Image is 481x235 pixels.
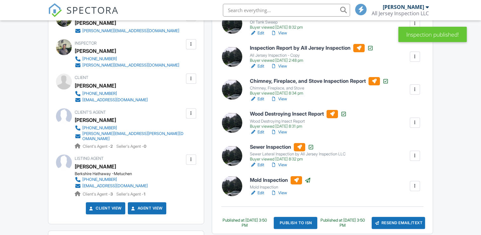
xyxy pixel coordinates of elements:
[250,86,389,91] div: Chimney, Fireplace, and Stove
[75,156,104,161] span: Listing Agent
[116,192,145,196] span: Seller's Agent -
[250,143,346,162] a: Sewer Inspection Sewer Lateral Inspection by All Jersey Inspection LLC Buyer viewed [DATE] 8:32 pm
[250,63,264,69] a: Edit
[250,152,346,157] div: Sewer Lateral Inspection by All Jersey Inspection LLC
[250,185,311,190] div: Mold Inspection
[110,144,113,149] strong: 2
[82,63,179,68] div: [PERSON_NAME][EMAIL_ADDRESS][DOMAIN_NAME]
[250,129,264,135] a: Edit
[82,91,117,96] div: [PHONE_NUMBER]
[75,110,106,115] span: Client's Agent
[75,183,148,189] a: [EMAIL_ADDRESS][DOMAIN_NAME]
[317,218,368,228] div: Published at [DATE] 3:50 PM
[250,119,347,124] div: Wood Destroying Insect Report
[144,144,146,149] strong: 0
[250,58,374,63] div: Buyer viewed [DATE] 2:48 pm
[144,192,145,196] strong: 1
[271,96,287,102] a: View
[250,96,264,102] a: Edit
[250,44,374,52] h6: Inspection Report by All Jersey Inspection
[75,162,116,171] a: [PERSON_NAME]
[271,30,287,36] a: View
[250,77,389,85] h6: Chimney, Fireplace, and Stove Inspection Report
[250,162,264,168] a: Edit
[75,176,148,183] a: [PHONE_NUMBER]
[372,217,425,229] div: Resend Email/Text
[271,63,287,69] a: View
[75,115,116,125] a: [PERSON_NAME]
[383,4,424,10] div: [PERSON_NAME]
[250,77,389,96] a: Chimney, Fireplace, and Stove Inspection Report Chimney, Fireplace, and Stove Buyer viewed [DATE]...
[82,97,148,103] div: [EMAIL_ADDRESS][DOMAIN_NAME]
[75,41,97,46] span: Inspector
[271,162,287,168] a: View
[82,177,117,182] div: [PHONE_NUMBER]
[250,53,374,58] div: All Jersey Inspection - Copy
[274,217,318,229] div: Publish to ISN
[250,44,374,63] a: Inspection Report by All Jersey Inspection All Jersey Inspection - Copy Buyer viewed [DATE] 2:48 pm
[75,171,153,176] div: Berkshire Hathaway -Metuchen
[116,144,146,149] span: Seller's Agent -
[75,90,148,97] a: [PHONE_NUMBER]
[372,10,429,17] div: All Jersey Inspection LLC
[223,4,350,17] input: Search everything...
[250,11,328,30] a: Oil Tank Sweep Results Oil Tank Sweep Buyer viewed [DATE] 8:32 pm
[75,56,179,62] a: [PHONE_NUMBER]
[75,81,116,90] div: [PERSON_NAME]
[75,131,184,141] a: [PERSON_NAME][EMAIL_ADDRESS][PERSON_NAME][DOMAIN_NAME]
[75,97,148,103] a: [EMAIL_ADDRESS][DOMAIN_NAME]
[220,218,270,228] div: Published at [DATE] 3:50 PM
[82,183,148,189] div: [EMAIL_ADDRESS][DOMAIN_NAME]
[82,56,117,61] div: [PHONE_NUMBER]
[75,46,116,56] div: [PERSON_NAME]
[130,205,163,211] a: Agent View
[250,143,346,151] h6: Sewer Inspection
[48,9,119,22] a: SPECTORA
[88,205,122,211] a: Client View
[75,62,179,68] a: [PERSON_NAME][EMAIL_ADDRESS][DOMAIN_NAME]
[250,25,328,30] div: Buyer viewed [DATE] 8:32 pm
[271,129,287,135] a: View
[75,125,184,131] a: [PHONE_NUMBER]
[66,3,119,17] span: SPECTORA
[250,30,264,36] a: Edit
[83,144,114,149] span: Client's Agent -
[250,176,311,184] h6: Mold Inspection
[82,125,117,131] div: [PHONE_NUMBER]
[75,75,88,80] span: Client
[48,3,62,17] img: The Best Home Inspection Software - Spectora
[75,28,179,34] a: [PERSON_NAME][EMAIL_ADDRESS][DOMAIN_NAME]
[83,192,114,196] span: Client's Agent -
[250,110,347,129] a: Wood Destroying Insect Report Wood Destroying Insect Report Buyer viewed [DATE] 8:31 pm
[250,157,346,162] div: Buyer viewed [DATE] 8:32 pm
[250,190,264,196] a: Edit
[250,91,389,96] div: Buyer viewed [DATE] 8:34 pm
[82,28,179,33] div: [PERSON_NAME][EMAIL_ADDRESS][DOMAIN_NAME]
[82,131,184,141] div: [PERSON_NAME][EMAIL_ADDRESS][PERSON_NAME][DOMAIN_NAME]
[250,20,328,25] div: Oil Tank Sweep
[250,176,311,190] a: Mold Inspection Mold Inspection
[250,124,347,129] div: Buyer viewed [DATE] 8:31 pm
[250,110,347,118] h6: Wood Destroying Insect Report
[271,190,287,196] a: View
[398,27,467,42] div: Inspection published!
[110,192,113,196] strong: 3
